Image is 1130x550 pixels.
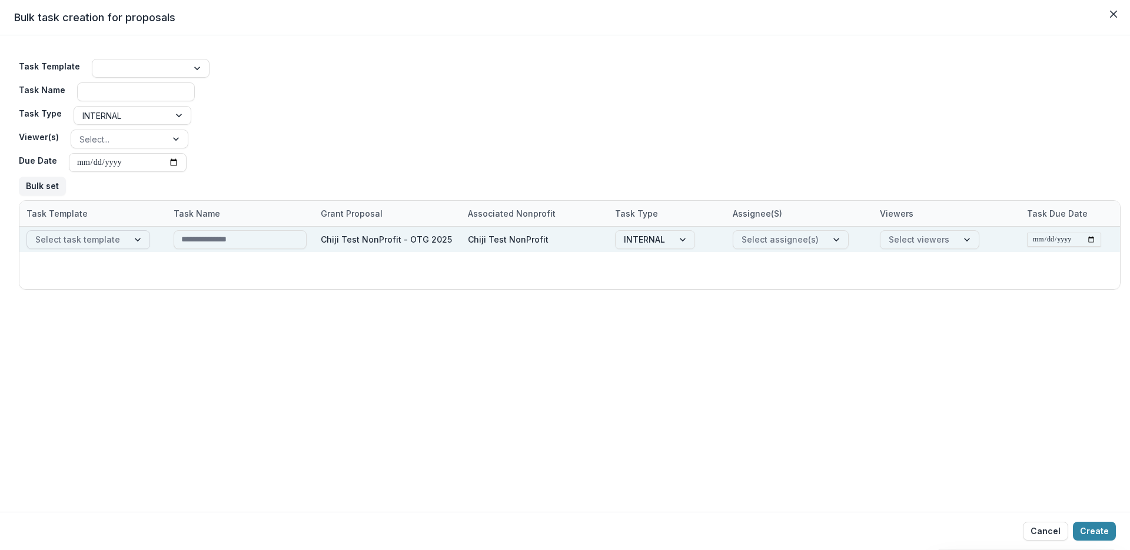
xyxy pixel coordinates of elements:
div: Grant Proposal [314,207,390,220]
div: Task Due Date [1020,207,1095,220]
div: Associated Nonprofit [461,201,608,226]
label: Due Date [19,154,57,167]
div: Assignee(s) [726,207,789,220]
button: Bulk set [19,177,66,196]
div: Assignee(s) [726,201,873,226]
div: Task Type [608,207,665,220]
div: Task Name [167,207,227,220]
div: Viewers [873,201,1020,226]
label: Viewer(s) [19,131,59,143]
button: Create [1073,522,1116,541]
div: Task Template [19,207,95,220]
label: Task Template [19,60,80,72]
div: Task Template [19,201,167,226]
label: Task Type [19,107,62,120]
div: Chiji Test NonProfit - OTG 2025 [321,233,452,246]
div: Task Type [608,201,726,226]
label: Task Name [19,84,65,96]
div: Associated Nonprofit [461,207,563,220]
div: Viewers [873,207,920,220]
div: Chiji Test NonProfit [468,233,549,246]
div: Task Due Date [1020,201,1108,226]
div: Task Name [167,201,314,226]
div: Grant Proposal [314,201,461,226]
button: Cancel [1023,522,1068,541]
button: Close [1104,5,1123,24]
